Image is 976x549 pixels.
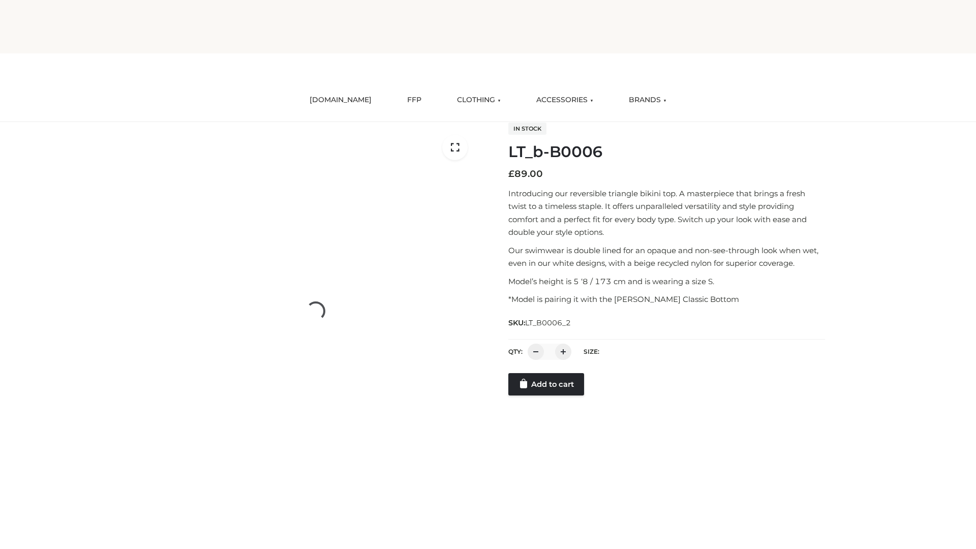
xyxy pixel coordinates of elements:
label: Size: [584,348,599,355]
span: £ [508,168,514,179]
h1: LT_b-B0006 [508,143,825,161]
span: In stock [508,123,546,135]
bdi: 89.00 [508,168,543,179]
label: QTY: [508,348,523,355]
a: Add to cart [508,373,584,395]
span: LT_B0006_2 [525,318,571,327]
a: ACCESSORIES [529,89,601,111]
p: *Model is pairing it with the [PERSON_NAME] Classic Bottom [508,293,825,306]
p: Model’s height is 5 ‘8 / 173 cm and is wearing a size S. [508,275,825,288]
p: Introducing our reversible triangle bikini top. A masterpiece that brings a fresh twist to a time... [508,187,825,239]
a: CLOTHING [449,89,508,111]
span: SKU: [508,317,572,329]
a: [DOMAIN_NAME] [302,89,379,111]
p: Our swimwear is double lined for an opaque and non-see-through look when wet, even in our white d... [508,244,825,270]
a: FFP [400,89,429,111]
a: BRANDS [621,89,674,111]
